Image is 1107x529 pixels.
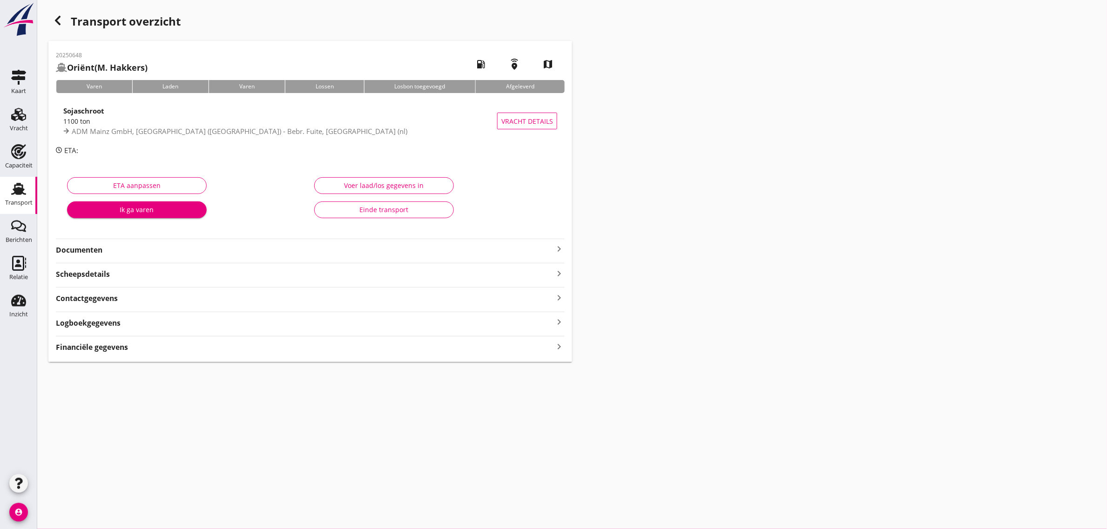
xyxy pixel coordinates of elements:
h2: (M. Hakkers) [56,61,148,74]
p: 20250648 [56,51,148,60]
i: map [535,51,561,77]
button: Einde transport [314,201,454,218]
span: ETA: [64,146,78,155]
div: 1100 ton [63,116,497,126]
button: ETA aanpassen [67,177,207,194]
strong: Oriënt [67,62,94,73]
button: Ik ga varen [67,201,207,218]
img: logo-small.a267ee39.svg [2,2,35,37]
i: keyboard_arrow_right [553,340,565,353]
div: Relatie [9,274,28,280]
div: Afgeleverd [475,80,565,93]
a: Sojaschroot1100 tonADM Mainz GmbH, [GEOGRAPHIC_DATA] ([GEOGRAPHIC_DATA]) - Bebr. Fuite, [GEOGRAPH... [56,100,565,141]
span: ADM Mainz GmbH, [GEOGRAPHIC_DATA] ([GEOGRAPHIC_DATA]) - Bebr. Fuite, [GEOGRAPHIC_DATA] (nl) [72,127,407,136]
strong: Documenten [56,245,553,255]
strong: Financiële gegevens [56,342,128,353]
i: account_circle [9,503,28,522]
div: Laden [132,80,209,93]
div: Lossen [285,80,364,93]
div: Transport overzicht [48,11,572,33]
button: Voer laad/los gegevens in [314,177,454,194]
i: keyboard_arrow_right [553,267,565,280]
div: Einde transport [322,205,446,214]
strong: Sojaschroot [63,106,104,115]
strong: Scheepsdetails [56,269,110,280]
div: Voer laad/los gegevens in [322,181,446,190]
i: keyboard_arrow_right [553,243,565,254]
div: Berichten [6,237,32,243]
div: Varen [56,80,132,93]
i: keyboard_arrow_right [553,316,565,328]
div: Vracht [10,125,28,131]
div: Inzicht [9,311,28,317]
div: Varen [209,80,285,93]
div: Kaart [11,88,26,94]
div: Capaciteit [5,162,33,168]
div: Transport [5,200,33,206]
div: Losbon toegevoegd [364,80,476,93]
button: Vracht details [497,113,557,129]
span: Vracht details [501,116,553,126]
strong: Contactgegevens [56,293,118,304]
i: local_gas_station [468,51,494,77]
i: emergency_share [501,51,527,77]
div: Ik ga varen [74,205,199,214]
strong: Logboekgegevens [56,318,121,328]
i: keyboard_arrow_right [553,291,565,304]
div: ETA aanpassen [75,181,199,190]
